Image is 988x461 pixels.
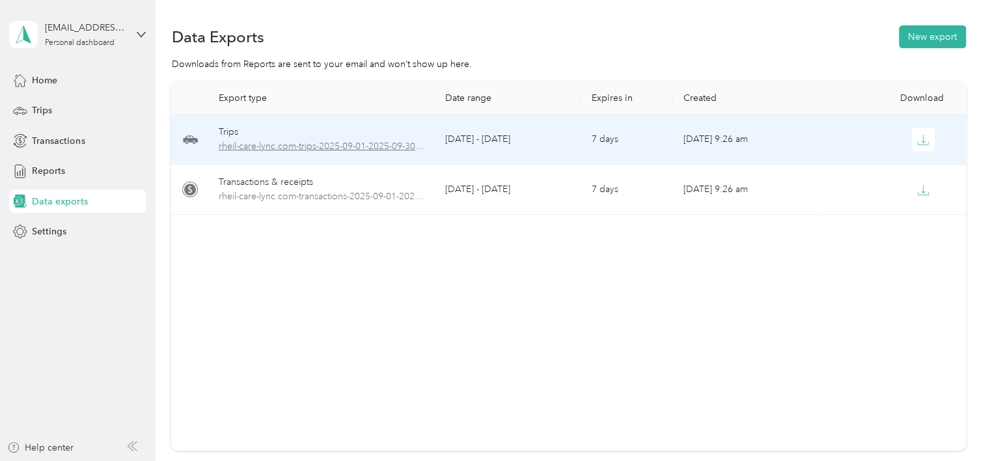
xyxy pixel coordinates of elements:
td: [DATE] 9:26 am [673,115,819,165]
span: Reports [32,164,65,178]
div: Personal dashboard [45,39,115,47]
th: Created [673,82,819,115]
span: rheil-care-lync.com-trips-2025-09-01-2025-09-30.xlsx [219,139,425,154]
span: Home [32,74,57,87]
div: Transactions & receipts [219,175,425,189]
span: Data exports [32,195,87,208]
div: Download [830,92,955,104]
th: Expires in [581,82,673,115]
span: Transactions [32,134,85,148]
span: Trips [32,104,52,117]
th: Date range [435,82,581,115]
span: rheil-care-lync.com-transactions-2025-09-01-2025-09-30.xlsx [219,189,425,204]
td: [DATE] - [DATE] [435,115,581,165]
th: Export type [208,82,435,115]
td: 7 days [581,165,673,215]
td: 7 days [581,115,673,165]
td: [DATE] 9:26 am [673,165,819,215]
div: Downloads from Reports are sent to your email and won’t show up here. [171,57,965,71]
td: [DATE] - [DATE] [435,165,581,215]
h1: Data Exports [171,30,264,44]
div: Trips [219,125,425,139]
div: [EMAIL_ADDRESS][DOMAIN_NAME] [45,21,126,35]
iframe: Everlance-gr Chat Button Frame [915,388,988,461]
span: Settings [32,225,66,238]
button: Help center [7,441,74,454]
button: New export [899,25,966,48]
